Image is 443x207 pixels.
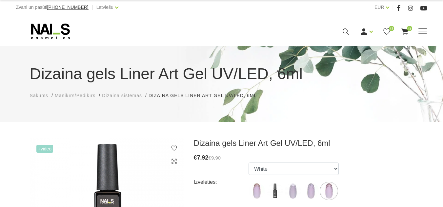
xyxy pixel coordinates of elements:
[194,177,249,187] div: Izvēlēties:
[194,154,197,161] span: €
[303,183,319,199] img: ...
[374,3,384,11] a: EUR
[149,92,263,99] li: Dizaina gels Liner Art Gel UV/LED, 6ml
[102,92,142,99] a: Dizaina sistēmas
[102,93,142,98] span: Dizaina sistēmas
[389,26,394,31] span: 0
[96,3,113,11] a: Latviešu
[55,92,95,99] a: Manikīrs/Pedikīrs
[92,3,93,11] span: |
[36,145,53,153] span: +Video
[267,183,283,199] img: ...
[407,26,412,31] span: 6
[47,5,89,10] a: [PHONE_NUMBER]
[393,3,394,11] span: |
[321,183,337,199] img: ...
[30,92,49,99] a: Sākums
[285,183,301,199] img: ...
[383,27,391,36] a: 0
[30,62,413,86] h1: Dizaina gels Liner Art Gel UV/LED, 6ml
[55,93,95,98] span: Manikīrs/Pedikīrs
[30,93,49,98] span: Sākums
[16,3,89,11] div: Zvani un pasūti
[401,27,409,36] a: 6
[194,138,413,148] h3: Dizaina gels Liner Art Gel UV/LED, 6ml
[197,154,209,161] span: 7.92
[249,183,265,199] img: ...
[209,155,221,161] s: €9.90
